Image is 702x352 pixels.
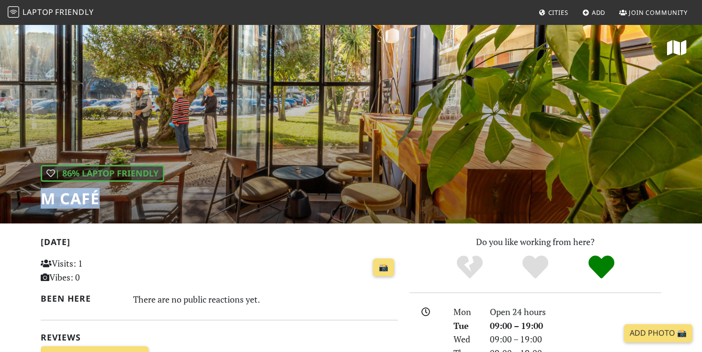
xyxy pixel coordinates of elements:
[484,332,667,346] div: 09:00 – 19:00
[578,4,610,21] a: Add
[133,292,398,307] div: There are no public reactions yet.
[41,257,152,284] p: Visits: 1 Vibes: 0
[502,254,568,281] div: Yes
[548,8,568,17] span: Cities
[409,235,661,249] p: Do you like working from here?
[568,254,634,281] div: Definitely!
[484,319,667,333] div: 09:00 – 19:00
[41,332,398,342] h2: Reviews
[448,332,484,346] div: Wed
[448,305,484,319] div: Mon
[8,4,94,21] a: LaptopFriendly LaptopFriendly
[629,8,688,17] span: Join Community
[55,7,93,17] span: Friendly
[373,258,394,277] a: 📸
[535,4,572,21] a: Cities
[41,189,164,208] h1: M Café
[41,293,122,304] h2: Been here
[437,254,503,281] div: No
[41,165,164,182] div: | 86% Laptop Friendly
[8,6,19,18] img: LaptopFriendly
[448,319,484,333] div: Tue
[23,7,54,17] span: Laptop
[484,305,667,319] div: Open 24 hours
[41,237,398,251] h2: [DATE]
[592,8,606,17] span: Add
[615,4,691,21] a: Join Community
